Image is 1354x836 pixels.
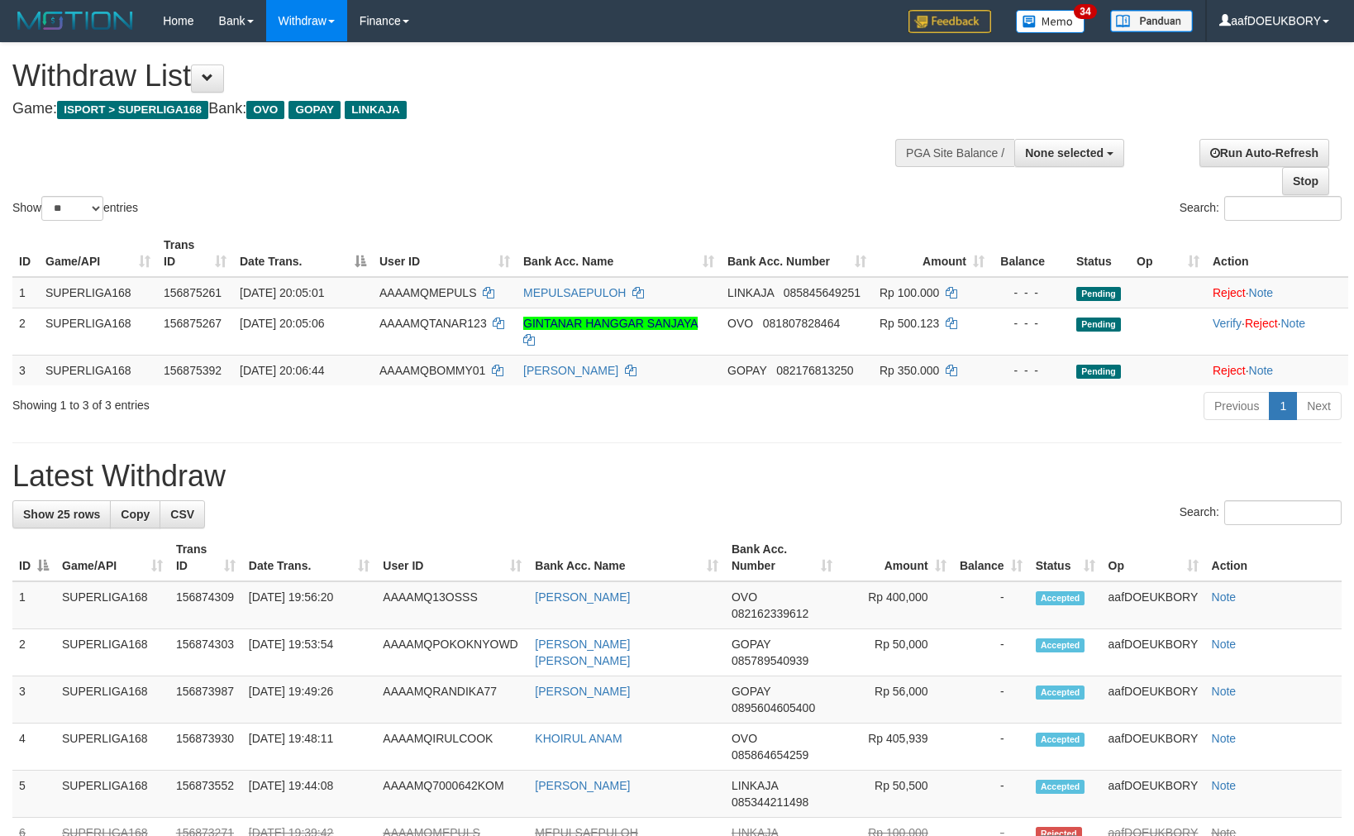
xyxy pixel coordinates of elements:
[57,101,208,119] span: ISPORT > SUPERLIGA168
[732,590,757,604] span: OVO
[379,364,485,377] span: AAAAMQBOMMY01
[164,286,222,299] span: 156875261
[1029,534,1102,581] th: Status: activate to sort column ascending
[55,629,169,676] td: SUPERLIGA168
[732,732,757,745] span: OVO
[376,676,528,724] td: AAAAMQRANDIKA77
[839,534,953,581] th: Amount: activate to sort column ascending
[376,581,528,629] td: AAAAMQ13OSSS
[1206,277,1348,308] td: ·
[727,317,753,330] span: OVO
[763,317,840,330] span: Copy 081807828464 to clipboard
[535,779,630,792] a: [PERSON_NAME]
[170,508,194,521] span: CSV
[1249,286,1274,299] a: Note
[998,284,1063,301] div: - - -
[1199,139,1329,167] a: Run Auto-Refresh
[345,101,407,119] span: LINKAJA
[953,581,1029,629] td: -
[242,534,377,581] th: Date Trans.: activate to sort column ascending
[1245,317,1278,330] a: Reject
[880,317,939,330] span: Rp 500.123
[157,230,233,277] th: Trans ID: activate to sort column ascending
[169,771,242,818] td: 156873552
[169,629,242,676] td: 156874303
[721,230,873,277] th: Bank Acc. Number: activate to sort column ascending
[953,534,1029,581] th: Balance: activate to sort column ascending
[164,364,222,377] span: 156875392
[376,771,528,818] td: AAAAMQ7000642KOM
[953,629,1029,676] td: -
[839,771,953,818] td: Rp 50,500
[727,364,766,377] span: GOPAY
[242,771,377,818] td: [DATE] 19:44:08
[535,590,630,604] a: [PERSON_NAME]
[523,364,618,377] a: [PERSON_NAME]
[776,364,853,377] span: Copy 082176813250 to clipboard
[242,629,377,676] td: [DATE] 19:53:54
[12,308,39,355] td: 2
[376,724,528,771] td: AAAAMQIRULCOOK
[12,771,55,818] td: 5
[1180,196,1342,221] label: Search:
[12,676,55,724] td: 3
[732,607,808,620] span: Copy 082162339612 to clipboard
[953,676,1029,724] td: -
[12,724,55,771] td: 4
[240,317,324,330] span: [DATE] 20:05:06
[1036,591,1085,605] span: Accepted
[41,196,103,221] select: Showentries
[12,355,39,385] td: 3
[1102,724,1205,771] td: aafDOEUKBORY
[998,315,1063,332] div: - - -
[1102,629,1205,676] td: aafDOEUKBORY
[1206,230,1348,277] th: Action
[1070,230,1130,277] th: Status
[528,534,725,581] th: Bank Acc. Name: activate to sort column ascending
[1205,534,1342,581] th: Action
[1213,317,1242,330] a: Verify
[732,701,815,714] span: Copy 0895604605400 to clipboard
[379,286,476,299] span: AAAAMQMEPULS
[1074,4,1096,19] span: 34
[1180,500,1342,525] label: Search:
[55,676,169,724] td: SUPERLIGA168
[373,230,517,277] th: User ID: activate to sort column ascending
[839,676,953,724] td: Rp 56,000
[1076,318,1121,332] span: Pending
[110,500,160,528] a: Copy
[1249,364,1274,377] a: Note
[242,676,377,724] td: [DATE] 19:49:26
[1102,771,1205,818] td: aafDOEUKBORY
[523,286,626,299] a: MEPULSAEPULOH
[242,581,377,629] td: [DATE] 19:56:20
[164,317,222,330] span: 156875267
[1102,581,1205,629] td: aafDOEUKBORY
[39,277,157,308] td: SUPERLIGA168
[288,101,341,119] span: GOPAY
[953,724,1029,771] td: -
[1212,638,1237,651] a: Note
[517,230,721,277] th: Bank Acc. Name: activate to sort column ascending
[1213,286,1246,299] a: Reject
[880,364,939,377] span: Rp 350.000
[1206,308,1348,355] td: · ·
[953,771,1029,818] td: -
[535,685,630,698] a: [PERSON_NAME]
[1206,355,1348,385] td: ·
[1110,10,1193,32] img: panduan.png
[1269,392,1297,420] a: 1
[839,724,953,771] td: Rp 405,939
[169,676,242,724] td: 156873987
[1036,780,1085,794] span: Accepted
[727,286,774,299] span: LINKAJA
[12,196,138,221] label: Show entries
[873,230,991,277] th: Amount: activate to sort column ascending
[1014,139,1124,167] button: None selected
[169,581,242,629] td: 156874309
[732,779,778,792] span: LINKAJA
[23,508,100,521] span: Show 25 rows
[379,317,487,330] span: AAAAMQTANAR123
[376,629,528,676] td: AAAAMQPOKOKNYOWD
[1282,167,1329,195] a: Stop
